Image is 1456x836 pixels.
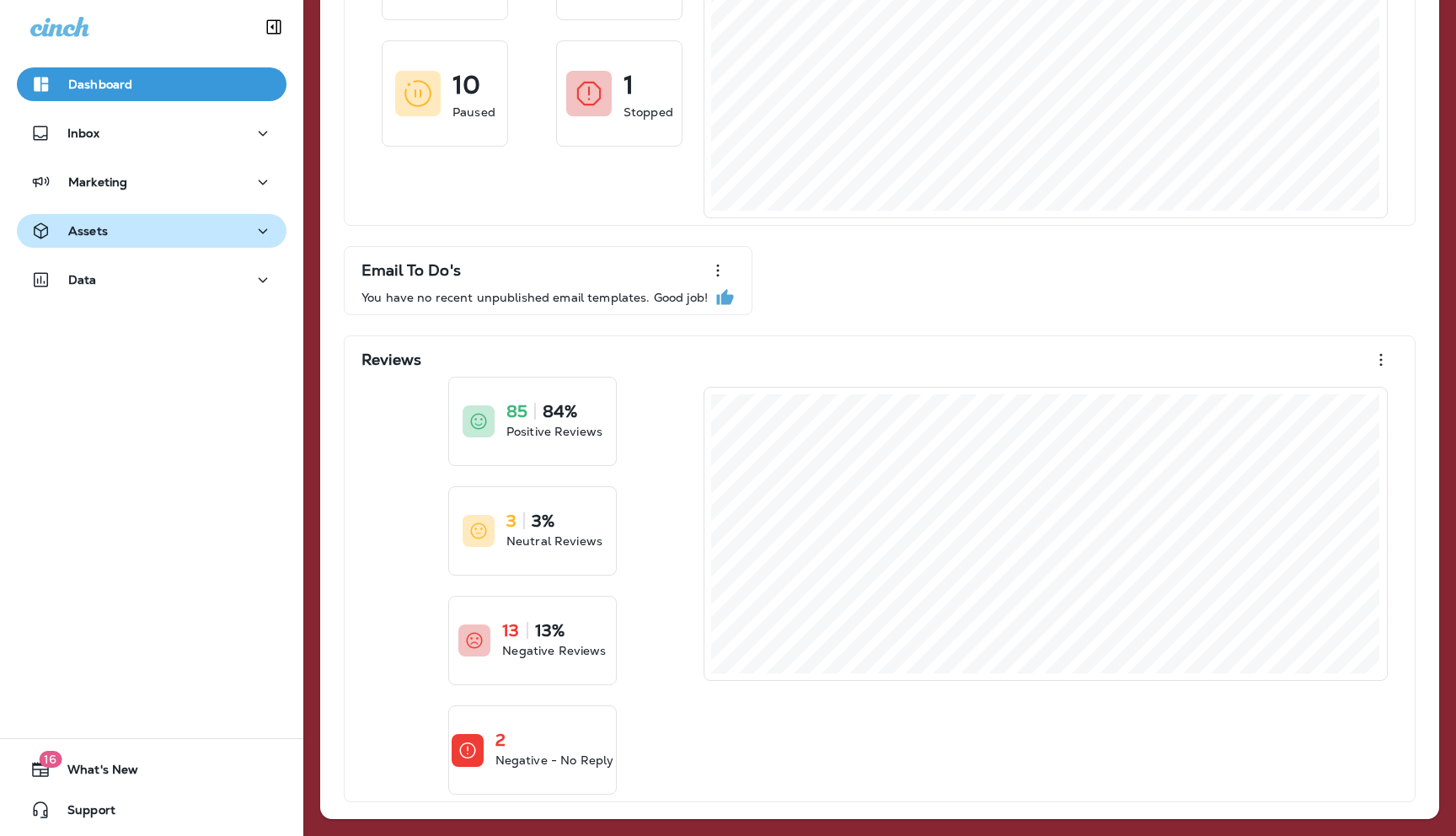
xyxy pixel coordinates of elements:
[17,753,286,786] button: 16What's New
[361,291,708,304] p: You have no recent unpublished email templates. Good job!
[17,263,286,297] button: Data
[543,403,577,420] p: 84%
[361,351,421,368] p: Reviews
[17,67,286,101] button: Dashboard
[51,763,138,783] span: What's New
[361,262,461,279] p: Email To Do's
[502,642,606,659] p: Negative Reviews
[506,423,602,440] p: Positive Reviews
[535,622,565,639] p: 13%
[17,793,286,827] button: Support
[68,175,127,189] p: Marketing
[506,403,527,420] p: 85
[68,224,108,238] p: Assets
[67,126,99,140] p: Inbox
[495,731,506,748] p: 2
[624,104,673,121] p: Stopped
[68,78,132,91] p: Dashboard
[39,751,62,768] span: 16
[452,77,480,94] p: 10
[250,10,297,44] button: Collapse Sidebar
[17,165,286,199] button: Marketing
[502,622,519,639] p: 13
[17,116,286,150] button: Inbox
[51,803,115,823] span: Support
[17,214,286,248] button: Assets
[624,77,634,94] p: 1
[506,533,602,549] p: Neutral Reviews
[532,512,554,529] p: 3%
[495,752,614,769] p: Negative - No Reply
[452,104,495,121] p: Paused
[68,273,97,287] p: Data
[506,512,517,529] p: 3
